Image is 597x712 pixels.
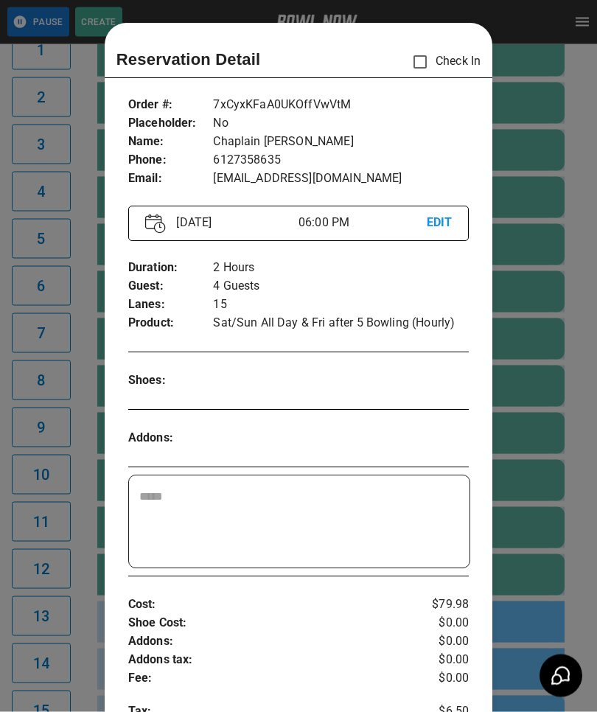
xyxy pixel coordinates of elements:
p: Phone : [128,152,214,170]
p: $0.00 [412,615,469,633]
img: Vector [145,214,166,234]
p: [DATE] [170,214,298,232]
p: Duration : [128,259,214,278]
p: Shoe Cost : [128,615,412,633]
p: [EMAIL_ADDRESS][DOMAIN_NAME] [213,170,469,189]
p: $79.98 [412,596,469,615]
p: Cost : [128,596,412,615]
p: $0.00 [412,633,469,652]
p: Reservation Detail [116,48,261,72]
p: 6127358635 [213,152,469,170]
p: Addons tax : [128,652,412,670]
p: 06:00 PM [298,214,427,232]
p: $0.00 [412,670,469,688]
p: Check In [405,47,481,78]
p: $0.00 [412,652,469,670]
p: Placeholder : [128,115,214,133]
p: 4 Guests [213,278,469,296]
p: Chaplain [PERSON_NAME] [213,133,469,152]
p: No [213,115,469,133]
p: Email : [128,170,214,189]
p: Shoes : [128,372,214,391]
p: Sat/Sun All Day & Fri after 5 Bowling (Hourly) [213,315,469,333]
p: Guest : [128,278,214,296]
p: 15 [213,296,469,315]
p: Fee : [128,670,412,688]
p: Order # : [128,97,214,115]
p: EDIT [427,214,453,233]
p: Name : [128,133,214,152]
p: 2 Hours [213,259,469,278]
p: Addons : [128,633,412,652]
p: Lanes : [128,296,214,315]
p: 7xCyxKFaA0UKOffVwVtM [213,97,469,115]
p: Addons : [128,430,214,448]
p: Product : [128,315,214,333]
